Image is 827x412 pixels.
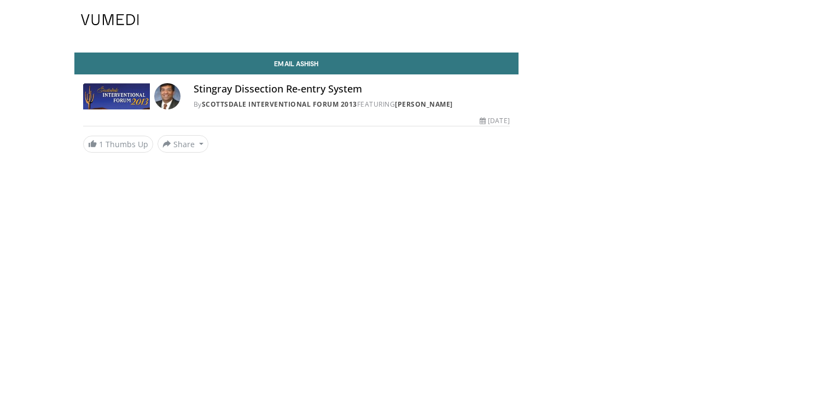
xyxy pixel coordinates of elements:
div: [DATE] [480,116,509,126]
img: VuMedi Logo [81,14,139,25]
a: 1 Thumbs Up [83,136,153,153]
h4: Stingray Dissection Re-entry System [194,83,510,95]
img: Avatar [154,83,180,109]
a: [PERSON_NAME] [395,100,453,109]
a: Scottsdale Interventional Forum 2013 [202,100,357,109]
img: Scottsdale Interventional Forum 2013 [83,83,150,109]
button: Share [158,135,208,153]
div: By FEATURING [194,100,510,109]
a: Email Ashish [74,53,519,74]
span: 1 [99,139,103,149]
